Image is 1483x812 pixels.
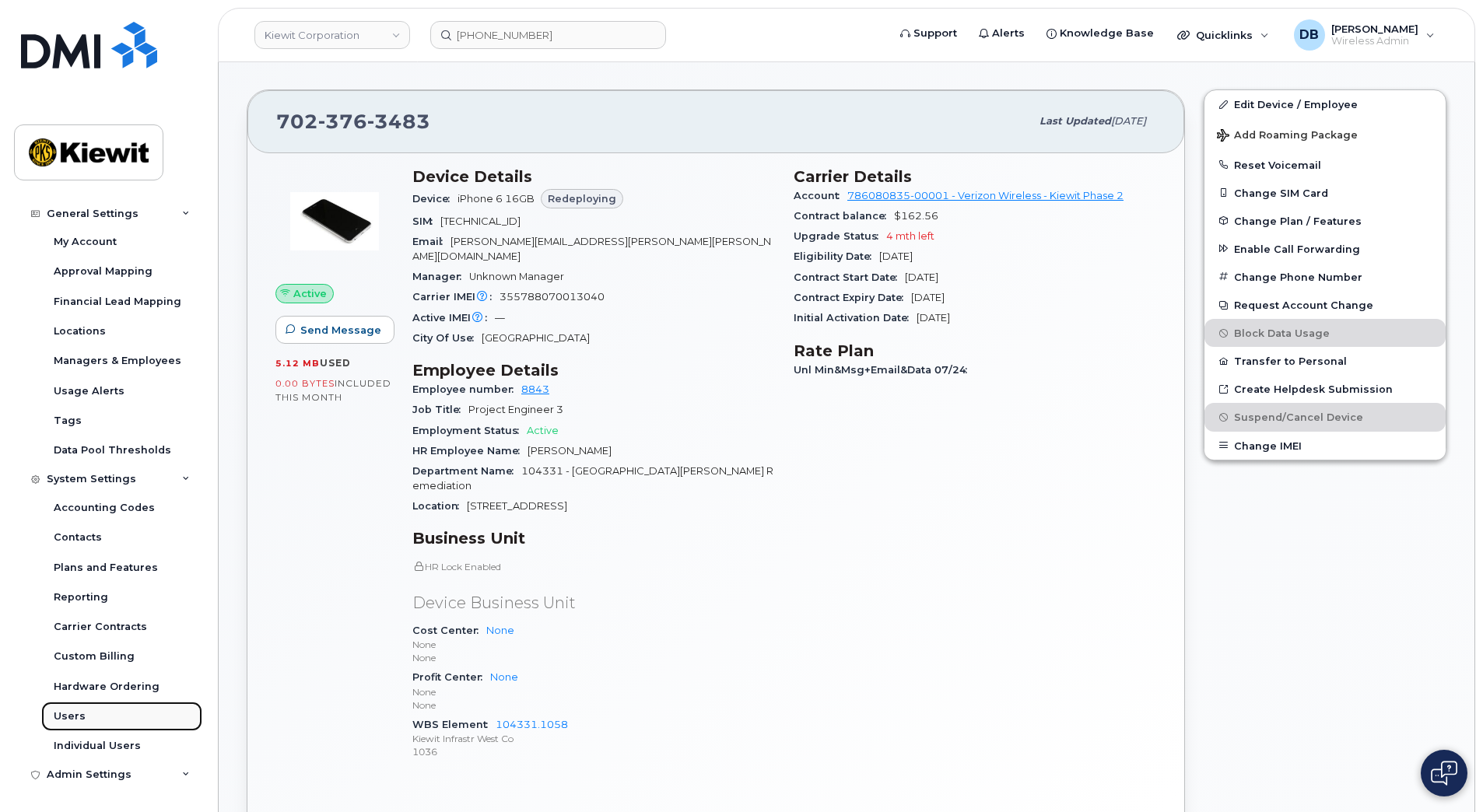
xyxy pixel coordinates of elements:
[1060,26,1154,41] span: Knowledge Base
[548,191,616,206] span: Redeploying
[412,291,500,303] span: Carrier IMEI
[1204,179,1446,207] button: Change SIM Card
[486,625,514,636] a: None
[794,364,975,376] span: Unl Min&Msg+Email&Data 07/24
[293,286,327,301] span: Active
[412,361,775,380] h3: Employee Details
[412,167,775,186] h3: Device Details
[300,323,381,338] span: Send Message
[318,110,367,133] span: 376
[1204,403,1446,431] button: Suspend/Cancel Device
[1196,29,1253,41] span: Quicklinks
[794,190,847,201] span: Account
[412,404,468,415] span: Job Title
[495,312,505,324] span: —
[1204,432,1446,460] button: Change IMEI
[412,671,490,683] span: Profit Center
[275,316,394,344] button: Send Message
[288,175,381,268] img: image20231002-3703462-1wx6rma.jpeg
[794,292,911,303] span: Contract Expiry Date
[412,465,521,477] span: Department Name
[412,236,771,261] span: [PERSON_NAME][EMAIL_ADDRESS][PERSON_NAME][PERSON_NAME][DOMAIN_NAME]
[1111,115,1146,127] span: [DATE]
[412,651,775,664] p: None
[412,236,451,247] span: Email
[412,560,775,573] p: HR Lock Enabled
[1204,291,1446,319] button: Request Account Change
[1204,375,1446,403] a: Create Helpdesk Submission
[412,698,775,712] p: None
[1204,118,1446,150] button: Add Roaming Package
[794,250,879,262] span: Eligibility Date
[276,110,430,133] span: 702
[458,193,535,205] span: iPhone 6 16GB
[412,193,458,205] span: Device
[1204,235,1446,263] button: Enable Call Forwarding
[482,332,590,344] span: [GEOGRAPHIC_DATA]
[1431,761,1457,786] img: Open chat
[527,425,559,436] span: Active
[1204,319,1446,347] button: Block Data Usage
[1204,263,1446,291] button: Change Phone Number
[1217,129,1358,144] span: Add Roaming Package
[1204,90,1446,118] a: Edit Device / Employee
[412,745,775,758] p: 1036
[468,404,563,415] span: Project Engineer 3
[1166,19,1280,51] div: Quicklinks
[469,271,564,282] span: Unknown Manager
[1204,347,1446,375] button: Transfer to Personal
[412,445,528,457] span: HR Employee Name
[500,291,605,303] span: 355788070013040
[275,378,335,389] span: 0.00 Bytes
[794,341,1156,360] h3: Rate Plan
[412,500,467,512] span: Location
[412,271,469,282] span: Manager
[992,26,1025,41] span: Alerts
[412,732,775,745] p: Kiewit Infrastr West Co
[521,383,549,395] a: 8843
[367,110,430,133] span: 3483
[1036,18,1165,49] a: Knowledge Base
[1299,26,1319,44] span: DB
[412,312,495,324] span: Active IMEI
[1331,23,1418,35] span: [PERSON_NAME]
[794,312,917,324] span: Initial Activation Date
[440,215,521,227] span: [TECHNICAL_ID]
[275,358,320,369] span: 5.12 MB
[430,21,666,49] input: Find something...
[412,332,482,344] span: City Of Use
[886,230,934,242] span: 4 mth left
[913,26,957,41] span: Support
[905,271,938,283] span: [DATE]
[1204,151,1446,179] button: Reset Voicemail
[794,271,905,283] span: Contract Start Date
[889,18,968,49] a: Support
[412,215,440,227] span: SIM
[1234,243,1360,254] span: Enable Call Forwarding
[1234,215,1362,226] span: Change Plan / Features
[412,685,775,698] p: None
[412,625,486,636] span: Cost Center
[1234,411,1363,423] span: Suspend/Cancel Device
[1204,207,1446,235] button: Change Plan / Features
[275,377,391,403] span: included this month
[412,383,521,395] span: Employee number
[412,425,527,436] span: Employment Status
[794,210,894,222] span: Contract balance
[412,465,773,491] span: 104331 - [GEOGRAPHIC_DATA][PERSON_NAME] Remediation
[917,312,950,324] span: [DATE]
[794,230,886,242] span: Upgrade Status
[528,445,612,457] span: [PERSON_NAME]
[496,719,568,730] a: 104331.1058
[968,18,1036,49] a: Alerts
[412,592,775,614] p: Device Business Unit
[412,638,775,651] p: None
[412,529,775,548] h3: Business Unit
[490,671,518,683] a: None
[320,357,351,369] span: used
[794,167,1156,186] h3: Carrier Details
[911,292,945,303] span: [DATE]
[1331,35,1418,47] span: Wireless Admin
[1283,19,1446,51] div: Daniel Buffington
[879,250,913,262] span: [DATE]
